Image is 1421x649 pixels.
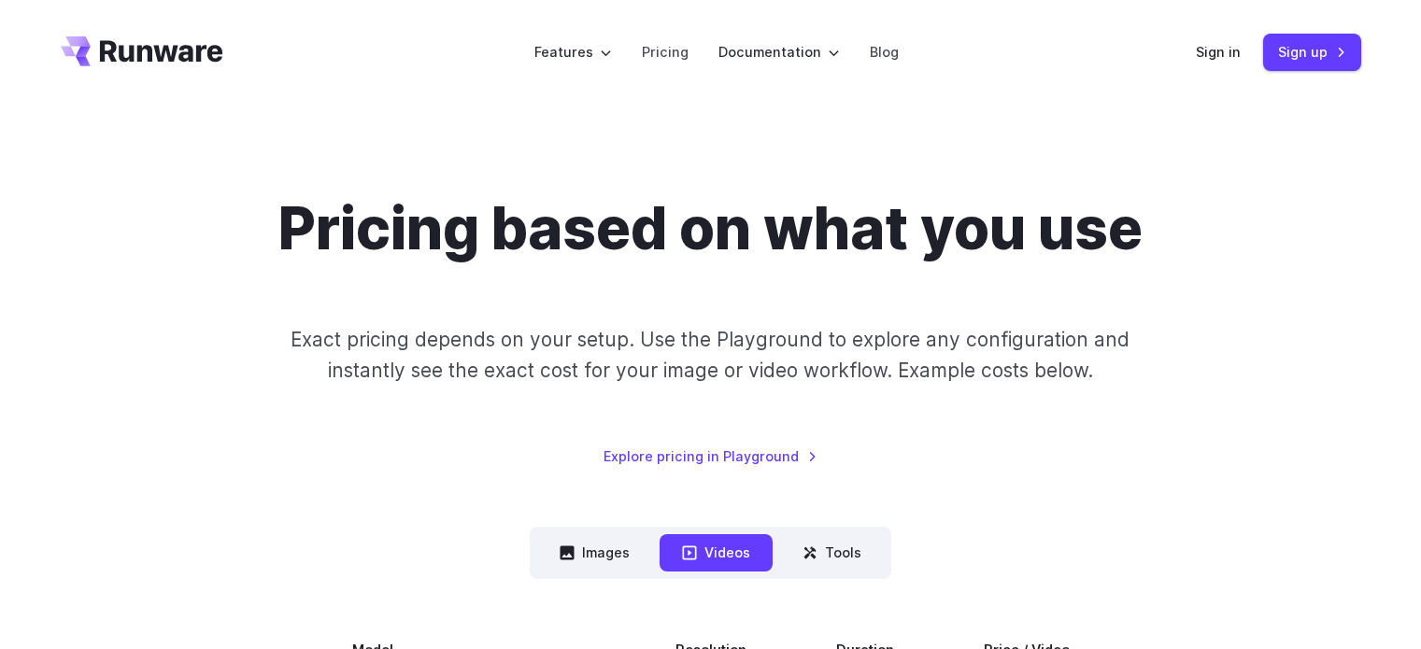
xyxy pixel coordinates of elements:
button: Images [537,534,652,571]
p: Exact pricing depends on your setup. Use the Playground to explore any configuration and instantl... [255,324,1165,387]
a: Explore pricing in Playground [604,445,817,467]
label: Features [534,41,612,63]
a: Blog [870,41,899,63]
a: Pricing [642,41,689,63]
a: Sign in [1196,41,1241,63]
label: Documentation [718,41,840,63]
h1: Pricing based on what you use [278,194,1143,264]
button: Videos [660,534,773,571]
button: Tools [780,534,884,571]
a: Go to / [61,36,223,66]
a: Sign up [1263,34,1361,70]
